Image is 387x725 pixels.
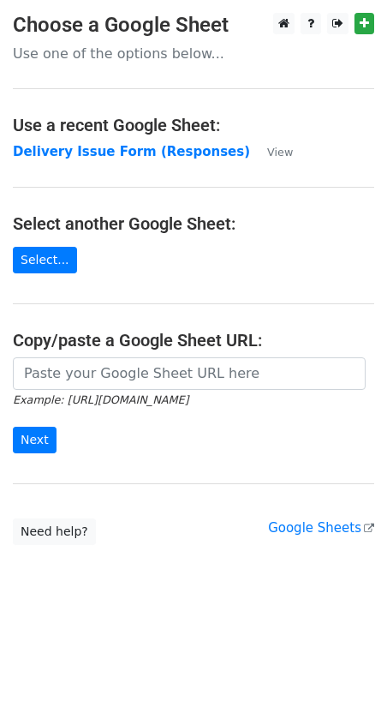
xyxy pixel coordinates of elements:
h3: Choose a Google Sheet [13,13,374,38]
small: Example: [URL][DOMAIN_NAME] [13,393,188,406]
a: Need help? [13,518,96,545]
h4: Copy/paste a Google Sheet URL: [13,330,374,351]
a: Google Sheets [268,520,374,536]
a: Delivery Issue Form (Responses) [13,144,250,159]
small: View [267,146,293,159]
iframe: Chat Widget [301,643,387,725]
h4: Select another Google Sheet: [13,213,374,234]
a: Select... [13,247,77,273]
a: View [250,144,293,159]
input: Paste your Google Sheet URL here [13,357,366,390]
h4: Use a recent Google Sheet: [13,115,374,135]
p: Use one of the options below... [13,45,374,63]
input: Next [13,427,57,453]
